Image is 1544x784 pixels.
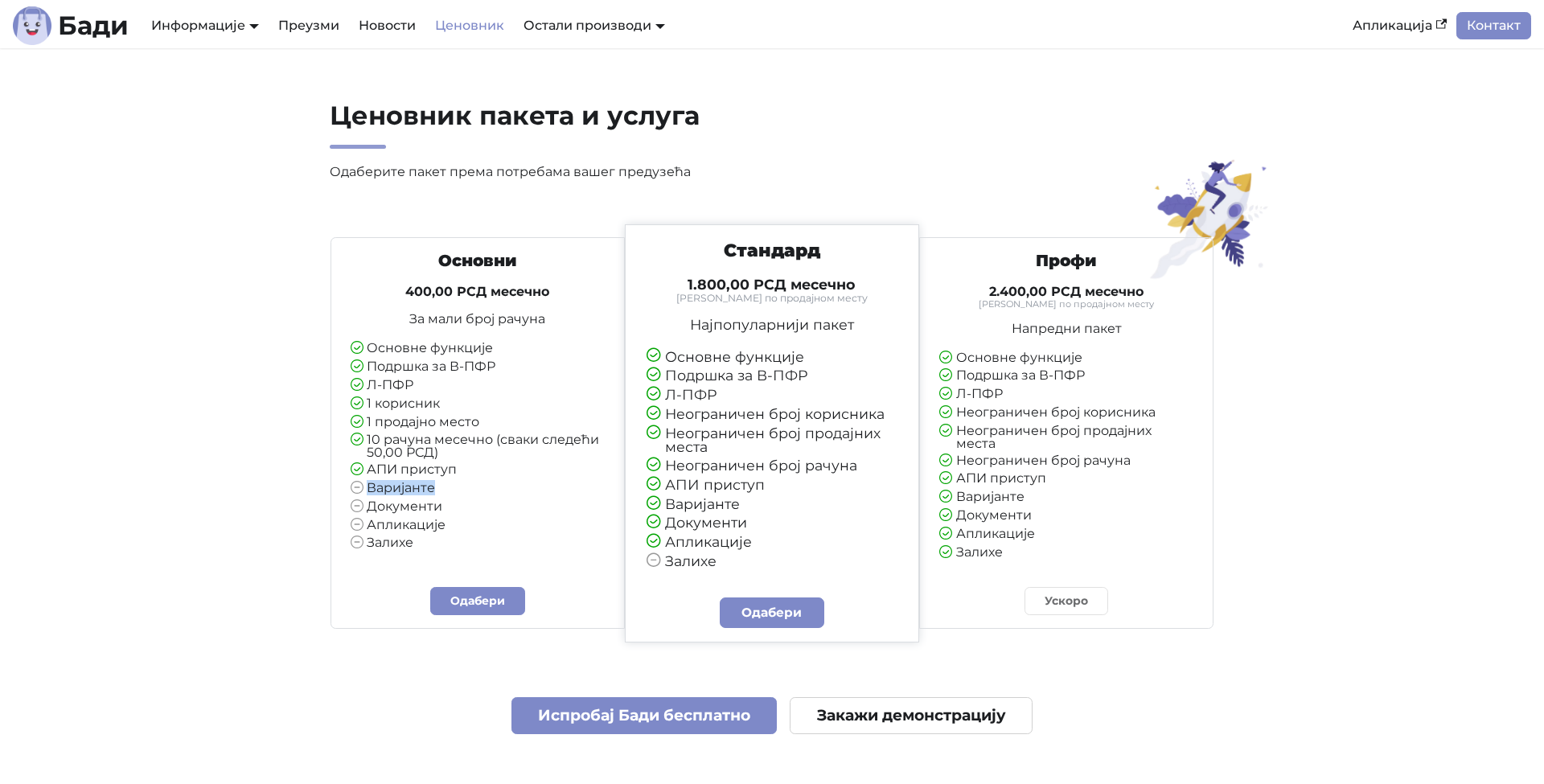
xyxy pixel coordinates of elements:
[939,454,1194,469] li: Неограничен број рачуна
[647,554,897,569] li: Залихе
[351,397,606,412] li: 1 корисник
[351,482,606,496] li: Варијанте
[351,251,606,271] h3: Основни
[647,458,897,474] li: Неограничен број рачуна
[1140,158,1279,280] img: Ценовник пакета и услуга
[524,18,665,33] a: Остали производи
[647,368,897,384] li: Подршка за В-ПФР
[269,12,349,39] a: Преузми
[647,515,897,531] li: Документи
[939,509,1194,523] li: Документи
[351,519,606,533] li: Апликације
[430,587,525,615] a: Одабери
[351,463,606,478] li: АПИ приступ
[939,351,1194,366] li: Основне функције
[720,597,824,628] a: Одабери
[939,491,1194,505] li: Варијанте
[939,527,1194,542] li: Апликације
[647,535,897,550] li: Апликације
[939,322,1194,335] p: Напредни пакет
[939,406,1194,421] li: Неограничен број корисника
[939,300,1194,309] small: [PERSON_NAME] по продајном месту
[939,284,1194,300] h4: 2.400,00 РСД месечно
[647,478,897,493] li: АПИ приступ
[939,472,1194,486] li: АПИ приступ
[939,251,1194,271] h3: Профи
[939,369,1194,384] li: Подршка за В-ПФР
[425,12,514,39] a: Ценовник
[647,350,897,365] li: Основне функције
[939,388,1194,402] li: Л-ПФР
[351,313,606,326] p: За мали број рачуна
[351,379,606,393] li: Л-ПФР
[647,426,897,454] li: Неограничен број продајних места
[330,100,923,149] h2: Ценовник пакета и услуга
[351,500,606,515] li: Документи
[13,6,129,45] a: ЛогоБади
[647,276,897,293] h4: 1.800,00 РСД месечно
[511,697,778,735] a: Испробај Бади бесплатно
[647,318,897,332] p: Најпопуларнији пакет
[647,240,897,262] h3: Стандард
[151,18,259,33] a: Информације
[1343,12,1456,39] a: Апликација
[330,162,923,183] p: Одаберите пакет према потребама вашег предузећа
[13,6,51,45] img: Лого
[351,416,606,430] li: 1 продајно место
[351,536,606,551] li: Залихе
[647,407,897,422] li: Неограничен број корисника
[939,425,1194,450] li: Неограничен број продајних места
[351,342,606,356] li: Основне функције
[349,12,425,39] a: Новости
[790,697,1033,735] a: Закажи демонстрацију
[647,497,897,512] li: Варијанте
[351,433,606,459] li: 10 рачуна месечно (сваки следећи 50,00 РСД)
[351,360,606,375] li: Подршка за В-ПФР
[351,284,606,300] h4: 400,00 РСД месечно
[1456,12,1531,39] a: Контакт
[647,293,897,303] small: [PERSON_NAME] по продајном месту
[647,388,897,403] li: Л-ПФР
[58,13,129,39] b: Бади
[939,546,1194,560] li: Залихе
